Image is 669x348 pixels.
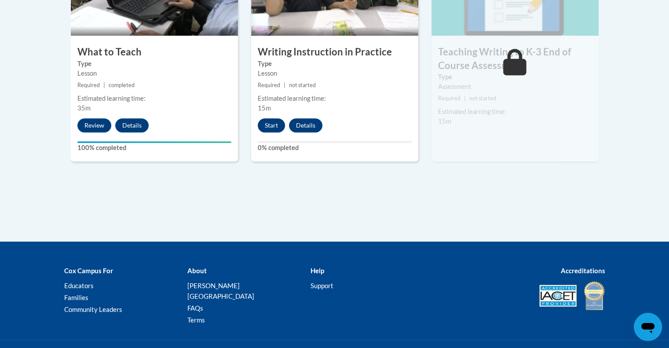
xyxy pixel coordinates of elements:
[77,94,231,103] div: Estimated learning time:
[258,82,280,88] span: Required
[187,282,254,300] a: [PERSON_NAME][GEOGRAPHIC_DATA]
[438,107,592,117] div: Estimated learning time:
[251,45,418,59] h3: Writing Instruction in Practice
[284,82,285,88] span: |
[464,95,466,102] span: |
[438,95,461,102] span: Required
[258,69,412,78] div: Lesson
[258,59,412,69] label: Type
[289,118,322,132] button: Details
[310,282,333,289] a: Support
[561,267,605,275] b: Accreditations
[258,143,412,153] label: 0% completed
[187,267,206,275] b: About
[71,45,238,59] h3: What to Teach
[469,95,496,102] span: not started
[258,118,285,132] button: Start
[64,282,94,289] a: Educators
[187,304,203,312] a: FAQs
[77,141,231,143] div: Your progress
[64,267,113,275] b: Cox Campus For
[77,82,100,88] span: Required
[258,104,271,112] span: 15m
[64,293,88,301] a: Families
[77,118,111,132] button: Review
[64,305,122,313] a: Community Leaders
[103,82,105,88] span: |
[77,143,231,153] label: 100% completed
[109,82,135,88] span: completed
[77,59,231,69] label: Type
[310,267,324,275] b: Help
[438,82,592,92] div: Assessment
[438,117,451,125] span: 15m
[258,94,412,103] div: Estimated learning time:
[634,313,662,341] iframe: Button to launch messaging window
[431,45,599,73] h3: Teaching Writing to K-3 End of Course Assessment
[187,316,205,324] a: Terms
[539,285,577,307] img: Accredited IACET® Provider
[77,104,91,112] span: 35m
[289,82,316,88] span: not started
[438,72,592,82] label: Type
[115,118,149,132] button: Details
[77,69,231,78] div: Lesson
[583,280,605,311] img: IDA® Accredited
